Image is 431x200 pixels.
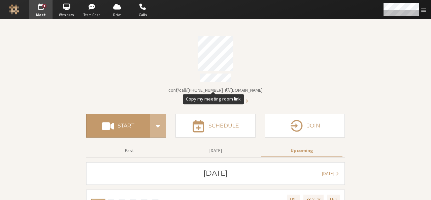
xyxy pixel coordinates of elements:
[175,145,256,156] button: [DATE]
[265,114,345,138] button: Join
[261,145,342,156] button: Upcoming
[86,31,345,105] section: Account details
[168,87,263,94] button: Copy my meeting room linkCopy my meeting room link
[150,114,166,138] div: Start conference options
[118,123,134,128] h4: Start
[131,12,155,18] span: Calls
[208,123,239,128] h4: Schedule
[307,123,320,128] h4: Join
[42,4,47,8] div: 1
[105,12,129,18] span: Drive
[89,145,170,156] button: Past
[203,169,228,177] h3: [DATE]
[9,4,19,15] img: Iotum
[29,12,53,18] span: Meet
[80,12,104,18] span: Team Chat
[55,12,78,18] span: Webinars
[86,114,150,138] button: Start
[168,87,263,93] span: Copy my meeting room link
[322,170,334,176] span: [DATE]
[183,97,248,105] button: Audio conferencing details
[175,114,255,138] button: Schedule
[414,182,426,195] iframe: Chat
[318,167,342,180] button: [DATE]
